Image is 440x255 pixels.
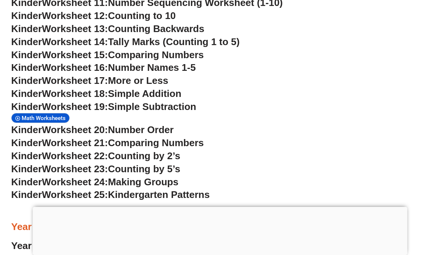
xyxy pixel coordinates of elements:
iframe: Chat Widget [403,219,440,255]
span: Worksheet 16: [42,62,108,73]
span: Kinder [11,75,42,86]
span: Counting by 2’s [108,150,180,161]
span: Worksheet 15: [42,49,108,60]
span: Worksheet 20: [42,124,108,135]
span: Counting by 5’s [108,163,180,174]
span: Worksheet 13: [42,23,108,34]
span: Kinder [11,36,42,47]
span: Worksheet 21: [42,137,108,148]
iframe: Advertisement [33,207,408,253]
span: Simple Subtraction [108,101,196,112]
span: Tally Marks (Counting 1 to 5) [108,36,239,47]
span: Kinder [11,23,42,34]
span: More or Less [108,75,168,86]
span: Kinder [11,163,42,174]
span: Comparing Numbers [108,49,204,60]
span: Kinder [11,10,42,21]
a: Year 1Worksheet 1:Number Words [11,240,170,251]
span: Kinder [11,124,42,135]
span: Worksheet 12: [42,10,108,21]
span: Math Worksheets [22,115,68,122]
div: Math Worksheets [11,113,70,123]
span: Number Names 1-5 [108,62,195,73]
span: Worksheet 24: [42,176,108,188]
span: Worksheet 14: [42,36,108,47]
span: Kinder [11,150,42,161]
span: Kinder [11,176,42,188]
span: Worksheet 22: [42,150,108,161]
span: Kinder [11,62,42,73]
span: Kinder [11,137,42,148]
span: Making Groups [108,176,178,188]
span: Worksheet 25: [42,189,108,200]
span: Kinder [11,101,42,112]
span: Worksheet 19: [42,101,108,112]
span: Worksheet 18: [42,88,108,99]
h3: Year 1 Math Worksheets [11,221,429,233]
span: Comparing Numbers [108,137,204,148]
span: Kinder [11,49,42,60]
span: Kinder [11,189,42,200]
span: Kinder [11,88,42,99]
span: Counting Backwards [108,23,204,34]
span: Worksheet 17: [42,75,108,86]
span: Number Order [108,124,173,135]
span: Counting to 10 [108,10,176,21]
span: Worksheet 23: [42,163,108,174]
span: Kindergarten Patterns [108,189,210,200]
span: Simple Addition [108,88,181,99]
